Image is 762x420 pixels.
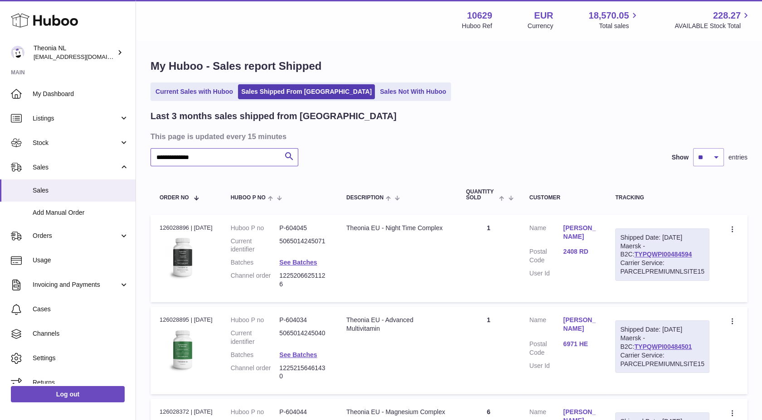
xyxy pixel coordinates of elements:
[620,325,704,334] div: Shipped Date: [DATE]
[160,408,213,416] div: 126028372 | [DATE]
[279,351,317,358] a: See Batches
[620,233,704,242] div: Shipped Date: [DATE]
[160,224,213,232] div: 126028896 | [DATE]
[377,84,449,99] a: Sales Not With Huboo
[33,139,119,147] span: Stock
[279,237,328,254] dd: 5065014245071
[528,22,553,30] div: Currency
[238,84,375,99] a: Sales Shipped From [GEOGRAPHIC_DATA]
[588,10,639,30] a: 18,570.05 Total sales
[160,327,205,372] img: 106291725893241.jpg
[457,307,520,394] td: 1
[33,186,129,195] span: Sales
[599,22,639,30] span: Total sales
[231,329,280,346] dt: Current identifier
[529,224,563,243] dt: Name
[279,329,328,346] dd: 5065014245040
[33,208,129,217] span: Add Manual Order
[529,362,563,370] dt: User Id
[713,10,741,22] span: 228.27
[11,386,125,402] a: Log out
[231,364,280,381] dt: Channel order
[231,271,280,289] dt: Channel order
[160,316,213,324] div: 126028895 | [DATE]
[33,232,119,240] span: Orders
[467,10,492,22] strong: 10629
[34,44,115,61] div: Theonia NL
[33,163,119,172] span: Sales
[33,378,129,387] span: Returns
[620,351,704,368] div: Carrier Service: PARCELPREMIUMNLSITE15
[462,22,492,30] div: Huboo Ref
[457,215,520,302] td: 1
[563,340,597,348] a: 6971 HE
[672,153,689,162] label: Show
[33,114,119,123] span: Listings
[728,153,747,162] span: entries
[534,10,553,22] strong: EUR
[634,251,692,258] a: TYPQWPI00484594
[588,10,629,22] span: 18,570.05
[529,269,563,278] dt: User Id
[33,354,129,362] span: Settings
[33,90,129,98] span: My Dashboard
[279,408,328,416] dd: P-604044
[33,280,119,289] span: Invoicing and Payments
[675,22,751,30] span: AVAILABLE Stock Total
[615,195,709,201] div: Tracking
[33,305,129,314] span: Cases
[466,189,497,201] span: Quantity Sold
[346,316,448,333] div: Theonia EU - Advanced Multivitamin
[634,343,692,350] a: TYPQWPI00484501
[152,84,236,99] a: Current Sales with Huboo
[529,316,563,335] dt: Name
[615,228,709,281] div: Maersk - B2C:
[33,256,129,265] span: Usage
[160,195,189,201] span: Order No
[160,235,205,280] img: 106291725893109.jpg
[563,247,597,256] a: 2408 RD
[231,351,280,359] dt: Batches
[529,340,563,357] dt: Postal Code
[231,258,280,267] dt: Batches
[346,408,448,416] div: Theonia EU - Magnesium Complex
[279,271,328,289] dd: 12252066251126
[279,364,328,381] dd: 12252156461430
[231,224,280,232] dt: Huboo P no
[231,408,280,416] dt: Huboo P no
[231,237,280,254] dt: Current identifier
[529,195,597,201] div: Customer
[34,53,133,60] span: [EMAIL_ADDRESS][DOMAIN_NAME]
[279,259,317,266] a: See Batches
[346,224,448,232] div: Theonia EU - Night Time Complex
[346,195,383,201] span: Description
[529,247,563,265] dt: Postal Code
[563,316,597,333] a: [PERSON_NAME]
[620,259,704,276] div: Carrier Service: PARCELPREMIUMNLSITE15
[150,110,397,122] h2: Last 3 months sales shipped from [GEOGRAPHIC_DATA]
[231,195,266,201] span: Huboo P no
[615,320,709,373] div: Maersk - B2C:
[675,10,751,30] a: 228.27 AVAILABLE Stock Total
[279,316,328,324] dd: P-604034
[563,224,597,241] a: [PERSON_NAME]
[33,329,129,338] span: Channels
[231,316,280,324] dt: Huboo P no
[150,59,747,73] h1: My Huboo - Sales report Shipped
[11,46,24,59] img: info@wholesomegoods.eu
[150,131,745,141] h3: This page is updated every 15 minutes
[279,224,328,232] dd: P-604045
